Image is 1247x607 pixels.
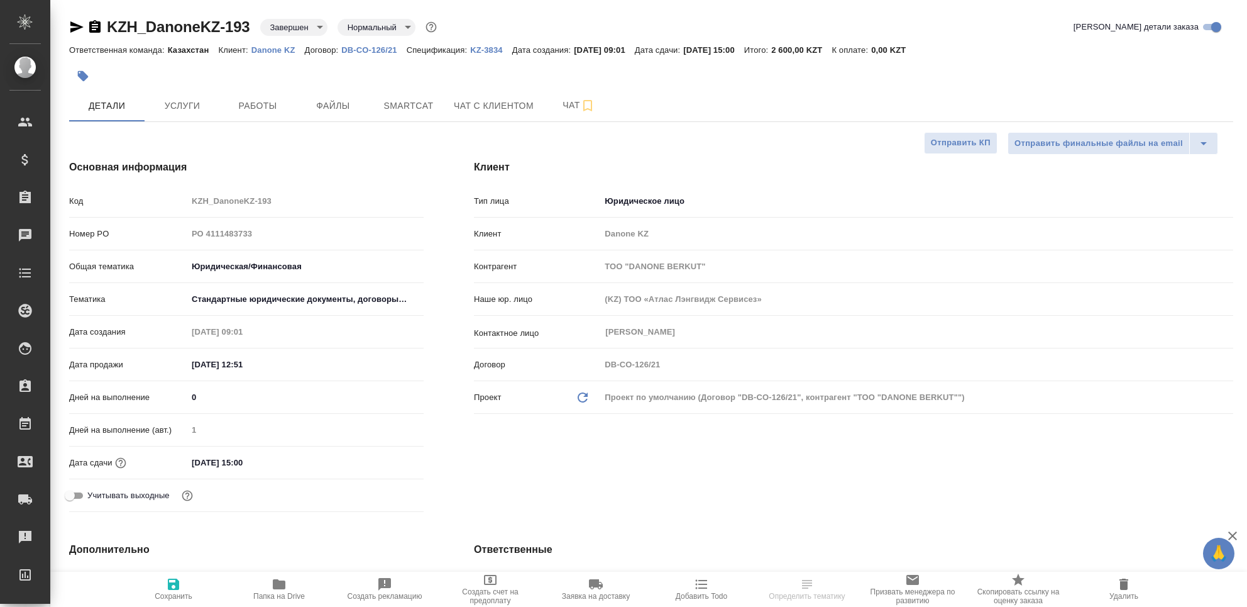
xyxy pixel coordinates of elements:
[260,19,327,36] div: Завершен
[407,45,470,55] p: Спецификация:
[155,592,192,601] span: Сохранить
[303,98,363,114] span: Файлы
[1109,592,1138,601] span: Удалить
[152,98,212,114] span: Услуги
[266,22,312,33] button: Завершен
[344,22,400,33] button: Нормальный
[871,45,915,55] p: 0,00 KZT
[445,588,536,605] span: Создать счет на предоплату
[187,355,297,374] input: ✎ Введи что-нибудь
[860,572,965,607] button: Призвать менеджера по развитию
[338,19,415,36] div: Завершен
[77,98,137,114] span: Детали
[121,572,226,607] button: Сохранить
[187,454,297,472] input: ✎ Введи что-нибудь
[600,290,1233,308] input: Пустое поле
[470,44,512,55] a: KZ-3834
[771,45,832,55] p: 2 600,00 KZT
[474,391,502,404] p: Проект
[754,572,860,607] button: Определить тематику
[253,592,305,601] span: Папка на Drive
[187,225,424,243] input: Пустое поле
[378,98,439,114] span: Smartcat
[69,391,187,404] p: Дней на выполнение
[341,45,406,55] p: DB-CO-126/21
[470,45,512,55] p: KZ-3834
[574,45,635,55] p: [DATE] 09:01
[69,62,97,90] button: Добавить тэг
[744,45,771,55] p: Итого:
[187,323,297,341] input: Пустое поле
[600,257,1233,276] input: Пустое поле
[69,19,84,35] button: Скопировать ссылку для ЯМессенджера
[474,195,600,208] p: Тип лица
[69,45,168,55] p: Ответственная команда:
[1203,538,1234,569] button: 🙏
[832,45,871,55] p: К оплате:
[474,160,1233,175] h4: Клиент
[1071,572,1177,607] button: Удалить
[69,293,187,306] p: Тематика
[512,45,574,55] p: Дата создания:
[187,289,424,310] div: Стандартные юридические документы, договоры, уставы
[867,588,958,605] span: Призвать менеджера по развитию
[69,542,424,557] h4: Дополнительно
[965,572,1071,607] button: Скопировать ссылку на оценку заказа
[69,260,187,273] p: Общая тематика
[474,228,600,240] p: Клиент
[69,424,187,437] p: Дней на выполнение (авт.)
[474,293,600,306] p: Наше юр. лицо
[69,228,187,240] p: Номер PO
[474,359,600,371] p: Договор
[635,45,683,55] p: Дата сдачи:
[454,98,534,114] span: Чат с клиентом
[600,387,1233,408] div: Проект по умолчанию (Договор "DB-CO-126/21", контрагент "ТОО "DANONE BERKUT"")
[562,592,630,601] span: Заявка на доставку
[474,542,1233,557] h4: Ответственные
[649,572,754,607] button: Добавить Todo
[600,355,1233,374] input: Пустое поле
[1008,132,1190,155] button: Отправить финальные файлы на email
[251,45,305,55] p: Danone KZ
[107,18,250,35] a: KZH_DanoneKZ-193
[423,19,439,35] button: Доп статусы указывают на важность/срочность заказа
[341,44,406,55] a: DB-CO-126/21
[251,44,305,55] a: Danone KZ
[228,98,288,114] span: Работы
[187,256,424,277] div: Юридическая/Финансовая
[600,225,1233,243] input: Пустое поле
[69,457,113,469] p: Дата сдачи
[1014,136,1183,151] span: Отправить финальные файлы на email
[113,455,129,471] button: Если добавить услуги и заполнить их объемом, то дата рассчитается автоматически
[87,19,102,35] button: Скопировать ссылку
[226,572,332,607] button: Папка на Drive
[474,327,600,340] p: Контактное лицо
[348,592,422,601] span: Создать рекламацию
[87,489,170,502] span: Учитывать выходные
[973,588,1063,605] span: Скопировать ссылку на оценку заказа
[676,592,727,601] span: Добавить Todo
[549,97,609,113] span: Чат
[769,592,845,601] span: Определить тематику
[69,326,187,338] p: Дата создания
[69,160,424,175] h4: Основная информация
[600,191,1233,212] div: Юридическое лицо
[69,195,187,208] p: Код
[580,98,595,113] svg: Подписаться
[931,136,991,150] span: Отправить КП
[69,359,187,371] p: Дата продажи
[924,132,997,154] button: Отправить КП
[683,45,744,55] p: [DATE] 15:00
[543,572,649,607] button: Заявка на доставку
[187,192,424,210] input: Пустое поле
[437,572,543,607] button: Создать счет на предоплату
[1008,132,1218,155] div: split button
[604,569,634,599] button: Добавить менеджера
[179,487,195,504] button: Выбери, если сб и вс нужно считать рабочими днями для выполнения заказа.
[305,45,342,55] p: Договор:
[1074,21,1199,33] span: [PERSON_NAME] детали заказа
[187,421,424,439] input: Пустое поле
[1208,540,1229,567] span: 🙏
[168,45,219,55] p: Казахстан
[187,388,424,406] input: ✎ Введи что-нибудь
